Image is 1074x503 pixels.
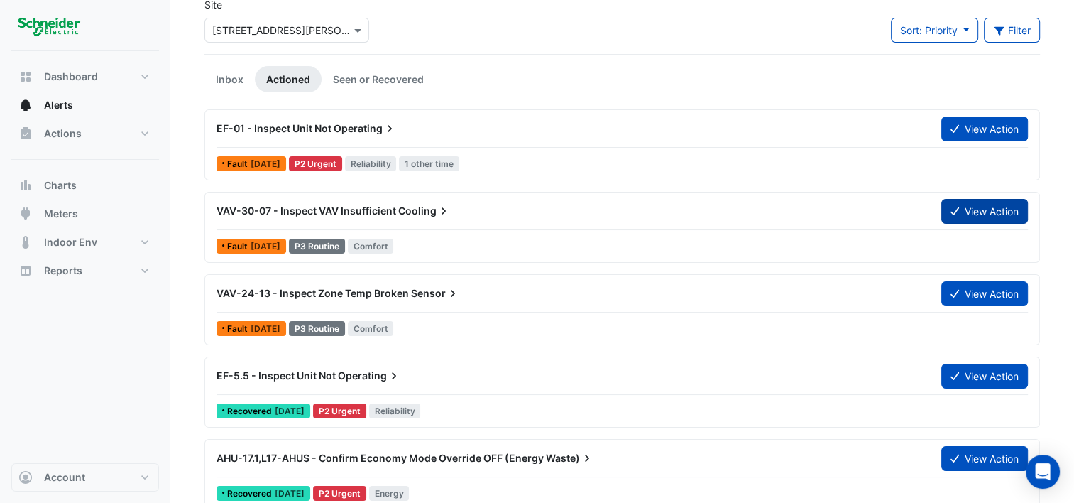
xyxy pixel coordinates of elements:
[900,24,958,36] span: Sort: Priority
[18,207,33,221] app-icon: Meters
[11,119,159,148] button: Actions
[44,178,77,193] span: Charts
[338,369,401,383] span: Operating
[891,18,978,43] button: Sort: Priority
[44,207,78,221] span: Meters
[398,204,451,218] span: Cooling
[11,63,159,91] button: Dashboard
[941,281,1028,306] button: View Action
[44,235,97,249] span: Indoor Env
[18,235,33,249] app-icon: Indoor Env
[44,264,82,278] span: Reports
[345,156,397,171] span: Reliability
[44,70,98,84] span: Dashboard
[546,451,594,465] span: Waste)
[255,66,322,92] a: Actioned
[11,171,159,200] button: Charts
[217,205,396,217] span: VAV-30-07 - Inspect VAV Insufficient
[941,446,1028,471] button: View Action
[217,452,544,464] span: AHU-17.1,L17-AHUS - Confirm Economy Mode Override OFF (Energy
[11,228,159,256] button: Indoor Env
[11,463,159,492] button: Account
[251,241,280,251] span: Fri 12-Sep-2025 13:37 AEST
[275,406,305,416] span: Mon 29-Sep-2025 22:32 AEST
[941,199,1028,224] button: View Action
[227,160,251,168] span: Fault
[411,286,460,301] span: Sensor
[348,321,394,336] span: Comfort
[227,490,275,498] span: Recovered
[227,407,275,416] span: Recovered
[322,66,435,92] a: Seen or Recovered
[369,404,421,418] span: Reliability
[348,239,394,254] span: Comfort
[289,156,342,171] div: P2 Urgent
[399,156,459,171] span: 1 other time
[369,486,410,501] span: Energy
[275,488,305,499] span: Mon 29-Sep-2025 12:33 AEST
[17,11,81,40] img: Company Logo
[1026,455,1060,489] div: Open Intercom Messenger
[11,91,159,119] button: Alerts
[217,287,409,299] span: VAV-24-13 - Inspect Zone Temp Broken
[11,256,159,285] button: Reports
[941,364,1028,389] button: View Action
[217,369,336,382] span: EF-5.5 - Inspect Unit Not
[18,264,33,278] app-icon: Reports
[44,126,82,141] span: Actions
[289,239,345,254] div: P3 Routine
[251,323,280,334] span: Fri 04-Jul-2025 18:02 AEST
[18,126,33,141] app-icon: Actions
[11,200,159,228] button: Meters
[204,66,255,92] a: Inbox
[18,70,33,84] app-icon: Dashboard
[941,117,1028,141] button: View Action
[251,158,280,169] span: Tue 30-Sep-2025 15:44 AEST
[217,122,331,134] span: EF-01 - Inspect Unit Not
[313,404,366,418] div: P2 Urgent
[227,325,251,333] span: Fault
[44,98,73,112] span: Alerts
[44,470,85,485] span: Account
[18,98,33,112] app-icon: Alerts
[313,486,366,501] div: P2 Urgent
[984,18,1041,43] button: Filter
[18,178,33,193] app-icon: Charts
[334,121,397,136] span: Operating
[289,321,345,336] div: P3 Routine
[227,242,251,251] span: Fault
